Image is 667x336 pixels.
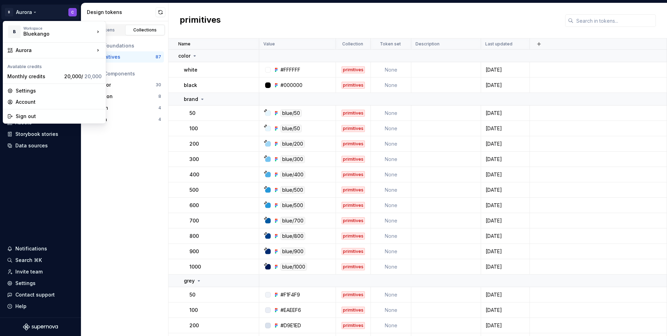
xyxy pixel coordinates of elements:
[8,25,21,38] div: B
[64,73,102,79] span: 20,000 /
[16,87,102,94] div: Settings
[16,47,95,54] div: Aurora
[84,73,102,79] span: 20,000
[7,73,61,80] div: Monthly credits
[5,60,104,71] div: Available credits
[16,113,102,120] div: Sign out
[23,26,95,30] div: Workspace
[23,30,83,37] div: Bluekango
[16,98,102,105] div: Account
